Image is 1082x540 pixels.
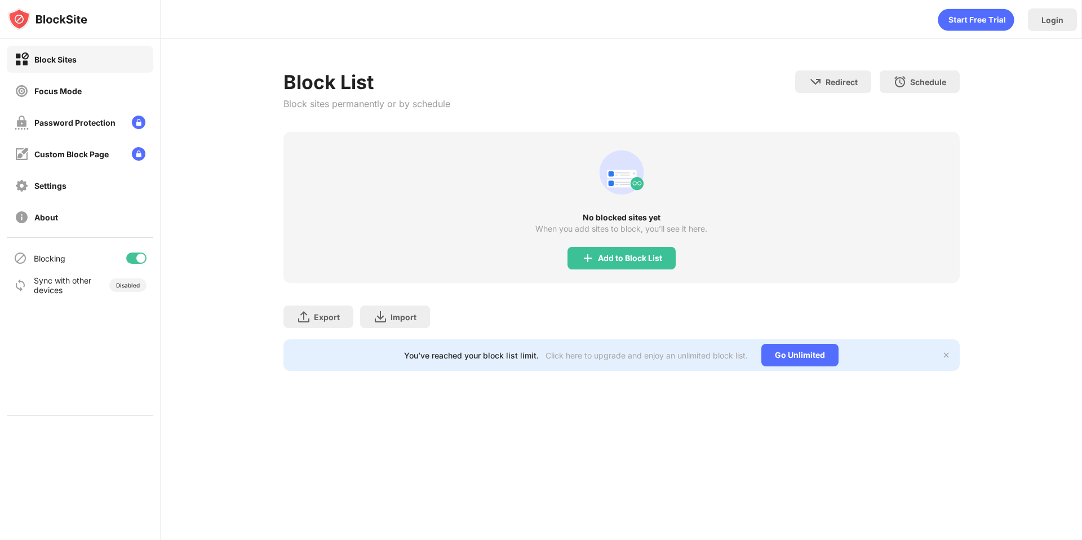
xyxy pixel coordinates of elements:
div: About [34,213,58,222]
div: Add to Block List [598,254,662,263]
div: Login [1041,15,1063,25]
div: Redirect [826,77,858,87]
div: When you add sites to block, you’ll see it here. [535,224,707,233]
img: lock-menu.svg [132,116,145,129]
div: No blocked sites yet [283,213,960,222]
div: Schedule [910,77,946,87]
img: password-protection-off.svg [15,116,29,130]
img: sync-icon.svg [14,278,27,292]
img: logo-blocksite.svg [8,8,87,30]
div: Disabled [116,282,140,289]
div: Password Protection [34,118,116,127]
div: Custom Block Page [34,149,109,159]
img: settings-off.svg [15,179,29,193]
div: animation [595,145,649,200]
img: block-on.svg [15,52,29,67]
img: x-button.svg [942,351,951,360]
div: You’ve reached your block list limit. [404,351,539,360]
div: animation [938,8,1014,31]
div: Block sites permanently or by schedule [283,98,450,109]
img: focus-off.svg [15,84,29,98]
div: Click here to upgrade and enjoy an unlimited block list. [546,351,748,360]
div: Focus Mode [34,86,82,96]
div: Blocking [34,254,65,263]
div: Import [391,312,416,322]
img: about-off.svg [15,210,29,224]
div: Go Unlimited [761,344,839,366]
div: Block Sites [34,55,77,64]
div: Export [314,312,340,322]
div: Block List [283,70,450,94]
img: blocking-icon.svg [14,251,27,265]
img: lock-menu.svg [132,147,145,161]
img: customize-block-page-off.svg [15,147,29,161]
div: Sync with other devices [34,276,92,295]
div: Settings [34,181,66,191]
